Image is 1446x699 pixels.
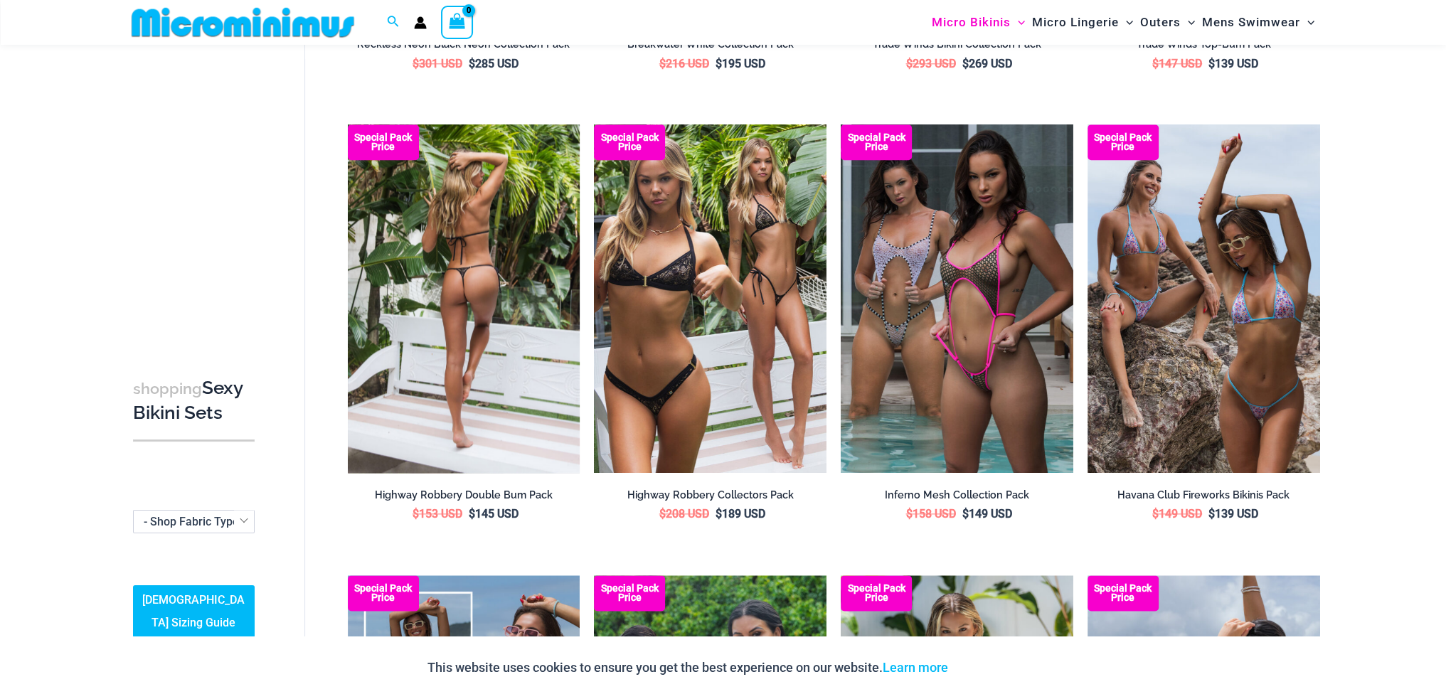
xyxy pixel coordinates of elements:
[841,124,1073,473] a: Inferno Mesh One Piece Collection Pack (3) Inferno Mesh Black White 8561 One Piece 08Inferno Mesh...
[716,57,765,70] bdi: 195 USD
[1137,4,1198,41] a: OutersMenu ToggleMenu Toggle
[716,57,722,70] span: $
[1032,4,1119,41] span: Micro Lingerie
[1152,57,1159,70] span: $
[841,124,1073,473] img: Inferno Mesh One Piece Collection Pack (3)
[1088,124,1320,473] a: Bikini Pack Havana Club Fireworks 312 Tri Top 451 Thong 05Havana Club Fireworks 312 Tri Top 451 T...
[413,57,419,70] span: $
[905,507,912,521] span: $
[348,584,419,602] b: Special Pack Price
[413,57,462,70] bdi: 301 USD
[414,16,427,29] a: Account icon link
[1152,507,1159,521] span: $
[962,507,968,521] span: $
[1202,4,1300,41] span: Mens Swimwear
[427,657,948,678] p: This website uses cookies to ensure you get the best experience on our website.
[716,507,722,521] span: $
[441,6,474,38] a: View Shopping Cart, empty
[1152,57,1202,70] bdi: 147 USD
[133,376,255,425] h3: Sexy Bikini Sets
[841,584,912,602] b: Special Pack Price
[1198,4,1318,41] a: Mens SwimwearMenu ToggleMenu Toggle
[133,48,261,332] iframe: TrustedSite Certified
[1300,4,1314,41] span: Menu Toggle
[1088,584,1159,602] b: Special Pack Price
[594,124,826,473] a: Collection Pack Highway Robbery Black Gold 823 One Piece Monokini 11Highway Robbery Black Gold 82...
[883,660,948,675] a: Learn more
[1152,507,1202,521] bdi: 149 USD
[841,133,912,151] b: Special Pack Price
[1208,57,1258,70] bdi: 139 USD
[905,57,955,70] bdi: 293 USD
[133,380,202,397] span: shopping
[659,507,666,521] span: $
[144,515,239,528] span: - Shop Fabric Type
[126,6,360,38] img: MM SHOP LOGO FLAT
[1088,124,1320,473] img: Bikini Pack
[905,507,955,521] bdi: 158 USD
[1140,4,1181,41] span: Outers
[928,4,1028,41] a: Micro BikinisMenu ToggleMenu Toggle
[962,57,1011,70] bdi: 269 USD
[133,510,255,533] span: - Shop Fabric Type
[134,511,254,533] span: - Shop Fabric Type
[348,489,580,507] a: Highway Robbery Double Bum Pack
[716,507,765,521] bdi: 189 USD
[1088,38,1320,56] a: Trade Winds Top-Bum Pack
[348,489,580,502] h2: Highway Robbery Double Bum Pack
[469,507,519,521] bdi: 145 USD
[594,133,665,151] b: Special Pack Price
[469,57,519,70] bdi: 285 USD
[594,38,826,56] a: Breakwater White Collection Pack
[348,38,580,56] a: Reckless Neon Black Neon Collection Pack
[469,57,475,70] span: $
[348,133,419,151] b: Special Pack Price
[841,38,1073,56] a: Trade Winds Bikini Collection Pack
[1088,489,1320,502] h2: Havana Club Fireworks Bikinis Pack
[1181,4,1195,41] span: Menu Toggle
[413,507,462,521] bdi: 153 USD
[841,489,1073,507] a: Inferno Mesh Collection Pack
[469,507,475,521] span: $
[841,489,1073,502] h2: Inferno Mesh Collection Pack
[1088,489,1320,507] a: Havana Club Fireworks Bikinis Pack
[594,489,826,507] a: Highway Robbery Collectors Pack
[659,57,709,70] bdi: 216 USD
[1088,133,1159,151] b: Special Pack Price
[387,14,400,31] a: Search icon link
[348,124,580,473] a: Top Bum Pack Highway Robbery Black Gold 305 Tri Top 456 Micro 05Highway Robbery Black Gold 305 Tr...
[1011,4,1025,41] span: Menu Toggle
[962,57,968,70] span: $
[1208,507,1215,521] span: $
[594,584,665,602] b: Special Pack Price
[594,124,826,473] img: Collection Pack
[905,57,912,70] span: $
[926,2,1321,43] nav: Site Navigation
[932,4,1011,41] span: Micro Bikinis
[659,507,709,521] bdi: 208 USD
[659,57,666,70] span: $
[1208,57,1215,70] span: $
[1119,4,1133,41] span: Menu Toggle
[962,507,1011,521] bdi: 149 USD
[1208,507,1258,521] bdi: 139 USD
[133,586,255,639] a: [DEMOGRAPHIC_DATA] Sizing Guide
[594,489,826,502] h2: Highway Robbery Collectors Pack
[1028,4,1137,41] a: Micro LingerieMenu ToggleMenu Toggle
[413,507,419,521] span: $
[348,124,580,473] img: Highway Robbery Black Gold 305 Tri Top 456 Micro 05
[959,651,1019,685] button: Accept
